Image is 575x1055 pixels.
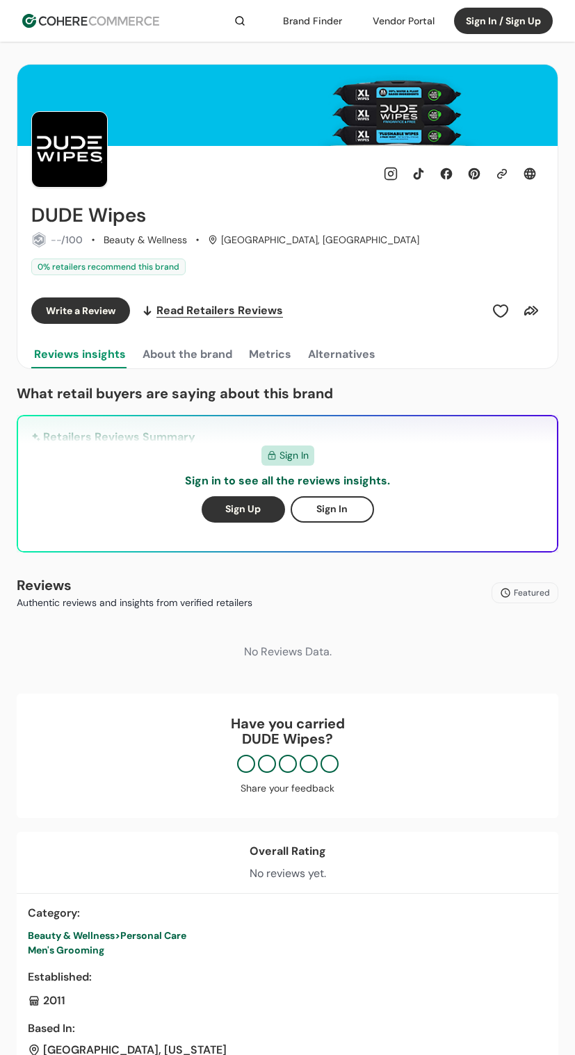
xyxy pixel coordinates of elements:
[22,14,159,28] img: Cohere Logo
[31,731,544,746] p: DUDE Wipes ?
[28,929,547,958] a: Beauty & Wellness>Personal CareMen's Grooming
[51,234,61,246] span: --
[208,233,419,247] div: [GEOGRAPHIC_DATA], [GEOGRAPHIC_DATA]
[514,587,550,599] span: Featured
[28,969,547,986] div: Established :
[140,341,235,368] button: About the brand
[104,233,187,247] div: Beauty & Wellness
[31,204,146,227] h2: DUDE Wipes
[115,929,120,942] span: >
[250,843,326,860] div: Overall Rating
[17,596,252,610] p: Authentic reviews and insights from verified retailers
[17,383,558,404] p: What retail buyers are saying about this brand
[17,576,72,594] b: Reviews
[31,781,544,796] div: Share your feedback
[305,341,378,368] button: Alternatives
[246,341,294,368] button: Metrics
[31,716,544,746] div: Have you carried
[120,929,186,942] span: Personal Care
[156,302,283,319] span: Read Retailers Reviews
[28,943,547,958] div: Men's Grooming
[202,496,285,523] button: Sign Up
[280,448,309,463] span: Sign In
[454,8,553,34] button: Sign In / Sign Up
[17,65,558,146] img: Brand cover image
[185,473,390,489] p: Sign in to see all the reviews insights.
[31,297,130,324] button: Write a Review
[61,234,83,246] span: /100
[31,111,108,188] img: Brand Photo
[291,496,374,523] button: Sign In
[28,1020,547,1037] div: Based In :
[28,905,547,922] div: Category :
[250,865,326,882] div: No reviews yet.
[28,992,547,1009] div: 2011
[28,929,115,942] span: Beauty & Wellness
[17,621,558,682] div: No Reviews Data.
[31,341,129,368] button: Reviews insights
[31,259,186,275] div: 0 % retailers recommend this brand
[141,297,283,324] a: Read Retailers Reviews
